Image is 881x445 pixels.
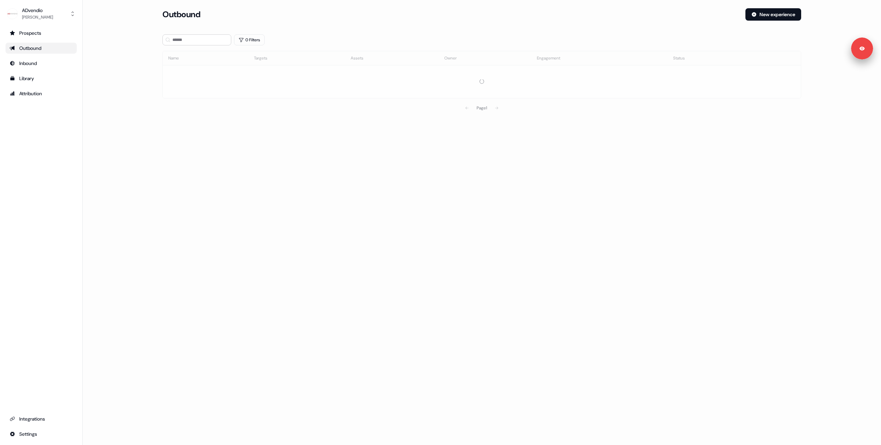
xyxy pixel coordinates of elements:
div: Library [10,75,73,82]
a: Go to attribution [6,88,77,99]
div: Inbound [10,60,73,67]
a: Go to templates [6,73,77,84]
div: Prospects [10,30,73,36]
a: Go to outbound experience [6,43,77,54]
div: Outbound [10,45,73,52]
div: Settings [10,431,73,437]
a: Go to integrations [6,413,77,424]
button: New experience [745,8,801,21]
div: [PERSON_NAME] [22,14,53,21]
div: Integrations [10,415,73,422]
a: Go to prospects [6,28,77,39]
a: Go to integrations [6,428,77,439]
h3: Outbound [162,9,200,20]
div: ADvendio [22,7,53,14]
a: Go to Inbound [6,58,77,69]
div: Attribution [10,90,73,97]
button: 0 Filters [234,34,265,45]
button: ADvendio[PERSON_NAME] [6,6,77,22]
